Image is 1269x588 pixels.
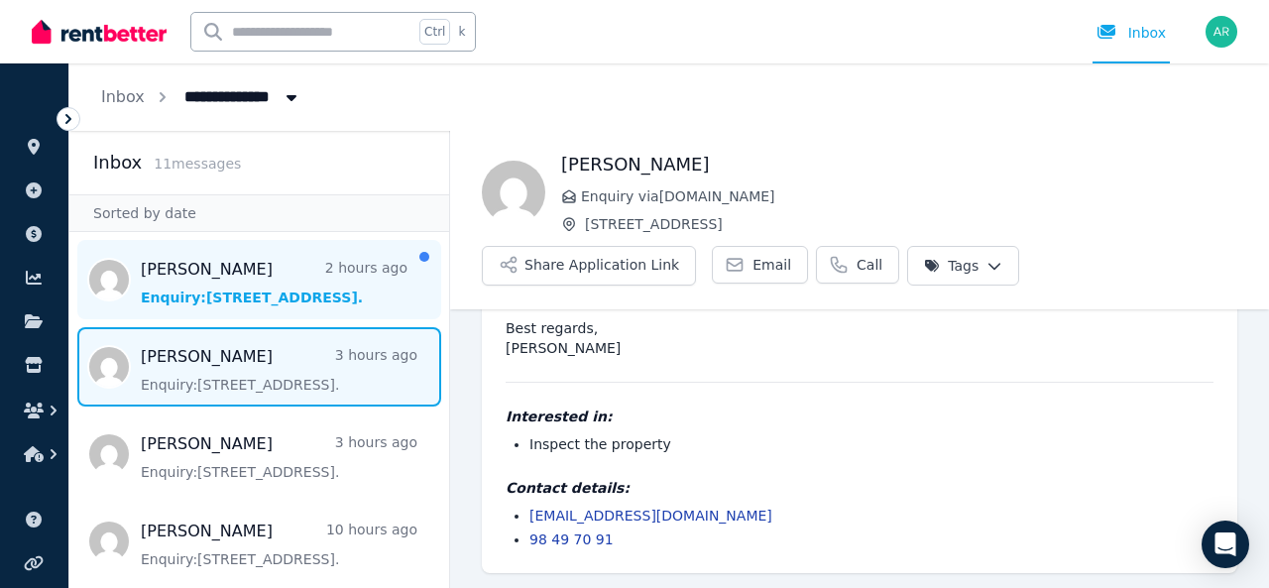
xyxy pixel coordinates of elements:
a: Call [816,246,899,284]
div: Open Intercom Messenger [1202,521,1249,568]
span: Call [857,255,882,275]
h2: Inbox [93,149,142,176]
div: Sorted by date [69,194,449,232]
li: Inspect the property [529,434,1213,454]
a: [EMAIL_ADDRESS][DOMAIN_NAME] [529,508,772,524]
img: Julie Haakonsen [482,161,545,224]
h4: Interested in: [506,407,1213,426]
a: 98 49 70 91 [529,531,614,547]
span: [STREET_ADDRESS] [585,214,1237,234]
a: Email [712,246,808,284]
nav: Breadcrumb [69,63,333,131]
a: [PERSON_NAME]10 hours agoEnquiry:[STREET_ADDRESS]. [141,520,417,569]
span: Email [752,255,791,275]
a: [PERSON_NAME]3 hours agoEnquiry:[STREET_ADDRESS]. [141,432,417,482]
div: Inbox [1096,23,1166,43]
img: Aram Rudd [1206,16,1237,48]
span: 11 message s [154,156,241,172]
button: Tags [907,246,1019,286]
h1: [PERSON_NAME] [561,151,1237,178]
span: k [458,24,465,40]
button: Share Application Link [482,246,696,286]
a: [PERSON_NAME]3 hours agoEnquiry:[STREET_ADDRESS]. [141,345,417,395]
span: Enquiry via [DOMAIN_NAME] [581,186,1237,206]
a: Inbox [101,87,145,106]
h4: Contact details: [506,478,1213,498]
span: Ctrl [419,19,450,45]
a: [PERSON_NAME]2 hours agoEnquiry:[STREET_ADDRESS]. [141,258,407,307]
span: Tags [924,256,979,276]
img: RentBetter [32,17,167,47]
